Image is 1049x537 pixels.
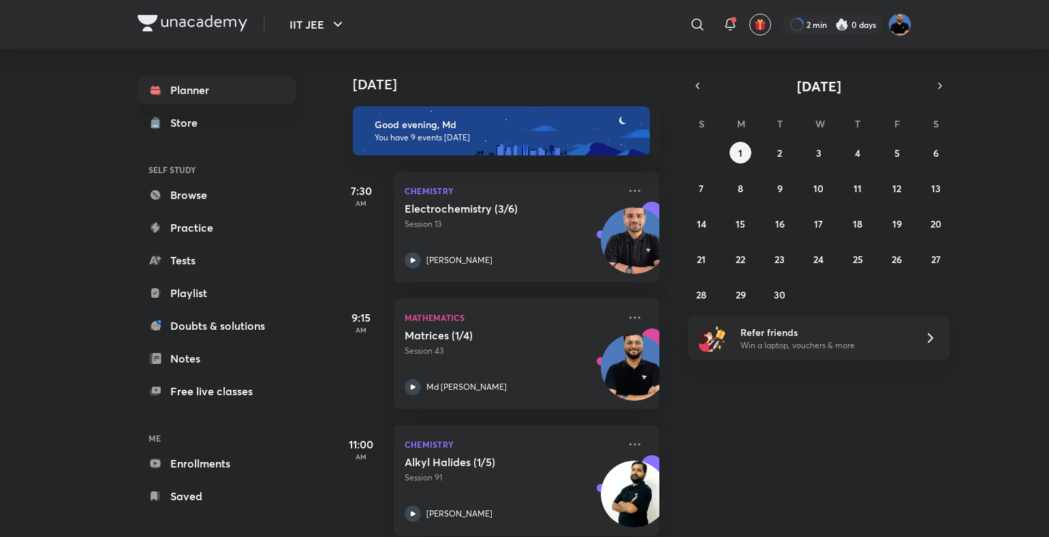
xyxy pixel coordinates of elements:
img: Company Logo [138,15,247,31]
button: September 30, 2025 [769,283,791,305]
button: September 25, 2025 [847,248,868,270]
button: IIT JEE [281,11,354,38]
abbr: September 29, 2025 [736,288,746,301]
h4: [DATE] [353,76,673,93]
h5: Electrochemistry (3/6) [405,202,574,215]
abbr: Thursday [855,117,860,130]
abbr: September 1, 2025 [738,147,742,159]
button: September 3, 2025 [808,142,830,164]
abbr: September 14, 2025 [697,217,706,230]
button: September 11, 2025 [847,177,868,199]
abbr: September 2, 2025 [777,147,782,159]
h6: Good evening, Md [375,119,638,131]
abbr: Tuesday [777,117,783,130]
abbr: September 26, 2025 [892,253,902,266]
button: September 15, 2025 [730,213,751,234]
button: September 21, 2025 [691,248,713,270]
h6: Refer friends [740,325,908,339]
abbr: September 7, 2025 [699,182,704,195]
p: AM [334,199,388,207]
img: avatar [754,18,766,31]
a: Saved [138,482,296,510]
p: AM [334,452,388,461]
abbr: September 10, 2025 [813,182,824,195]
a: Store [138,109,296,136]
a: Free live classes [138,378,296,405]
h5: Alkyl Halides (1/5) [405,455,574,469]
button: September 5, 2025 [886,142,908,164]
h5: 11:00 [334,436,388,452]
a: Practice [138,214,296,241]
abbr: September 6, 2025 [933,147,939,159]
abbr: September 21, 2025 [697,253,706,266]
abbr: Sunday [699,117,704,130]
abbr: September 8, 2025 [738,182,743,195]
abbr: September 19, 2025 [892,217,902,230]
h6: SELF STUDY [138,158,296,181]
p: [PERSON_NAME] [426,254,492,266]
button: September 8, 2025 [730,177,751,199]
p: Win a laptop, vouchers & more [740,339,908,352]
abbr: September 12, 2025 [892,182,901,195]
a: Playlist [138,279,296,307]
p: Session 13 [405,218,619,230]
abbr: September 9, 2025 [777,182,783,195]
p: Session 91 [405,472,619,484]
button: September 12, 2025 [886,177,908,199]
abbr: September 30, 2025 [774,288,785,301]
button: September 17, 2025 [808,213,830,234]
abbr: September 24, 2025 [813,253,824,266]
h6: ME [138,427,296,450]
button: September 13, 2025 [925,177,947,199]
abbr: September 17, 2025 [814,217,823,230]
abbr: September 16, 2025 [775,217,785,230]
p: Mathematics [405,309,619,326]
img: referral [699,324,726,352]
button: September 24, 2025 [808,248,830,270]
h5: Matrices (1/4) [405,328,574,342]
button: [DATE] [707,76,930,95]
img: streak [835,18,849,31]
abbr: Wednesday [815,117,825,130]
button: September 4, 2025 [847,142,868,164]
div: Store [170,114,206,131]
button: September 14, 2025 [691,213,713,234]
abbr: September 28, 2025 [696,288,706,301]
abbr: September 3, 2025 [816,147,821,159]
h5: 7:30 [334,183,388,199]
a: Browse [138,181,296,209]
abbr: September 15, 2025 [736,217,745,230]
abbr: September 13, 2025 [931,182,941,195]
abbr: Saturday [933,117,939,130]
button: September 9, 2025 [769,177,791,199]
span: [DATE] [797,77,841,95]
a: Planner [138,76,296,104]
abbr: Friday [894,117,900,130]
abbr: September 22, 2025 [736,253,745,266]
p: Md [PERSON_NAME] [426,381,507,393]
abbr: September 23, 2025 [774,253,785,266]
button: September 22, 2025 [730,248,751,270]
abbr: September 5, 2025 [894,147,900,159]
a: Tests [138,247,296,274]
button: September 6, 2025 [925,142,947,164]
abbr: Monday [737,117,745,130]
p: Chemistry [405,436,619,452]
abbr: September 4, 2025 [855,147,860,159]
a: Notes [138,345,296,372]
button: September 10, 2025 [808,177,830,199]
abbr: September 27, 2025 [931,253,941,266]
button: September 7, 2025 [691,177,713,199]
button: September 20, 2025 [925,213,947,234]
p: Session 43 [405,345,619,357]
abbr: September 18, 2025 [853,217,862,230]
p: Chemistry [405,183,619,199]
a: Enrollments [138,450,296,477]
button: September 28, 2025 [691,283,713,305]
button: September 26, 2025 [886,248,908,270]
button: September 29, 2025 [730,283,751,305]
img: evening [353,106,650,155]
button: avatar [749,14,771,35]
h5: 9:15 [334,309,388,326]
button: September 16, 2025 [769,213,791,234]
